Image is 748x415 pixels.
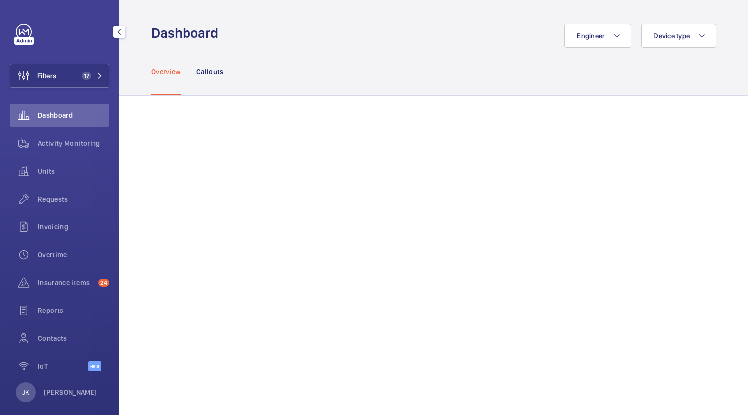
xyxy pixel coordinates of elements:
[38,306,109,315] span: Reports
[37,71,56,81] span: Filters
[38,194,109,204] span: Requests
[38,278,94,288] span: Insurance items
[44,387,97,397] p: [PERSON_NAME]
[82,72,91,80] span: 17
[196,67,224,77] p: Callouts
[38,166,109,176] span: Units
[654,32,690,40] span: Device type
[38,250,109,260] span: Overtime
[38,222,109,232] span: Invoicing
[38,361,88,371] span: IoT
[151,67,181,77] p: Overview
[577,32,605,40] span: Engineer
[10,64,109,88] button: Filters17
[98,279,109,287] span: 24
[38,138,109,148] span: Activity Monitoring
[88,361,101,371] span: Beta
[38,110,109,120] span: Dashboard
[151,24,224,42] h1: Dashboard
[641,24,716,48] button: Device type
[38,333,109,343] span: Contacts
[564,24,631,48] button: Engineer
[22,387,29,397] p: JK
